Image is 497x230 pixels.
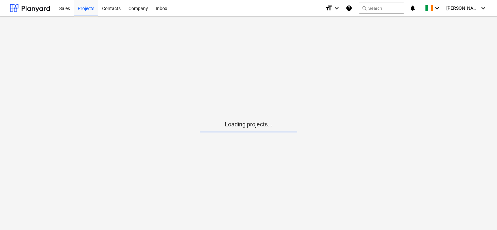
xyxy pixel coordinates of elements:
[346,4,352,12] i: Knowledge base
[433,4,441,12] i: keyboard_arrow_down
[362,6,367,11] span: search
[359,3,404,14] button: Search
[479,4,487,12] i: keyboard_arrow_down
[325,4,333,12] i: format_size
[446,6,479,11] span: [PERSON_NAME]
[333,4,341,12] i: keyboard_arrow_down
[410,4,416,12] i: notifications
[200,121,297,128] p: Loading projects...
